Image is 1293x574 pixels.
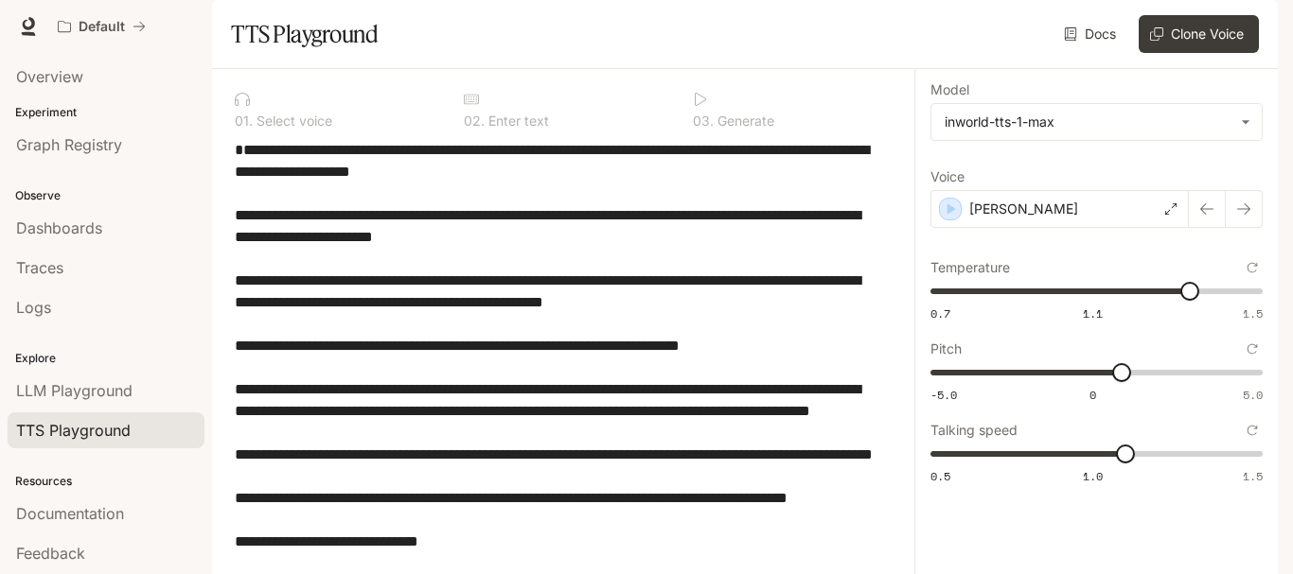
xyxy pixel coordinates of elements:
[231,15,378,53] h1: TTS Playground
[253,114,332,128] p: Select voice
[1243,305,1263,322] span: 1.5
[1243,387,1263,403] span: 5.0
[1242,339,1263,359] button: Reset to default
[930,170,965,183] p: Voice
[931,104,1262,140] div: inworld-tts-1-max
[464,114,485,128] p: 0 2 .
[1083,305,1103,322] span: 1.1
[1083,468,1103,484] span: 1.0
[930,387,957,403] span: -5.0
[79,19,125,35] p: Default
[1242,420,1263,441] button: Reset to default
[930,468,950,484] span: 0.5
[1243,468,1263,484] span: 1.5
[1089,387,1096,403] span: 0
[1242,257,1263,278] button: Reset to default
[930,342,962,356] p: Pitch
[945,113,1231,131] div: inworld-tts-1-max
[49,8,154,45] button: All workspaces
[930,261,1010,274] p: Temperature
[693,114,714,128] p: 0 3 .
[930,424,1018,437] p: Talking speed
[714,114,774,128] p: Generate
[235,114,253,128] p: 0 1 .
[930,305,950,322] span: 0.7
[485,114,549,128] p: Enter text
[1060,15,1124,53] a: Docs
[969,200,1078,218] p: [PERSON_NAME]
[930,83,969,96] p: Model
[1139,15,1259,53] button: Clone Voice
